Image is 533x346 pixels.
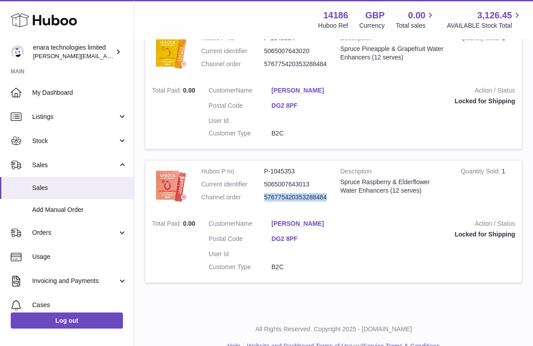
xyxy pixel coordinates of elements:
a: DG2 8PF [271,235,334,243]
span: Cases [32,301,127,309]
strong: Total Paid [152,87,183,96]
a: DG2 8PF [271,101,334,110]
strong: Action / Status [348,219,515,230]
dt: Postal Code [209,101,272,112]
div: Spruce Raspberry & Elderflower Water Enhancers (12 serves) [340,178,447,195]
span: Total sales [396,21,436,30]
span: [PERSON_NAME][EMAIL_ADDRESS][DOMAIN_NAME] [33,52,179,59]
img: 1747668806.jpeg [152,167,188,203]
dd: 576775420353288484 [264,193,327,202]
div: Spruce Pineapple & Grapefruit Water Enhancers (12 serves) [340,45,447,62]
div: Locked for Shipping [348,97,515,105]
dd: B2C [271,263,334,271]
a: 0.00 Total sales [396,9,436,30]
dd: 576775420353288484 [264,60,327,68]
span: AVAILABLE Stock Total [447,21,522,30]
span: Customer [209,220,236,227]
span: 0.00 [183,220,195,227]
strong: 14186 [323,9,348,21]
dt: User Id [209,117,272,125]
dt: Current identifier [201,47,264,55]
a: [PERSON_NAME] [271,86,334,95]
dd: B2C [271,129,334,138]
span: Orders [32,228,118,237]
div: Huboo Ref [318,21,348,30]
td: 1 [454,27,522,80]
dt: Customer Type [209,129,272,138]
dt: User Id [209,250,272,258]
dt: Channel order [201,60,264,68]
div: enara technologies limited [33,43,114,60]
a: [PERSON_NAME] [271,219,334,228]
a: Log out [11,312,123,329]
span: Sales [32,184,127,192]
img: Dee@enara.co [11,45,24,59]
dt: Name [209,219,272,230]
span: Listings [32,113,118,121]
strong: Description [340,167,447,178]
div: Locked for Shipping [348,230,515,239]
span: Add Manual Order [32,206,127,214]
dt: Current identifier [201,180,264,189]
td: 1 [454,160,522,213]
div: Currency [360,21,385,30]
a: 3,126.45 AVAILABLE Stock Total [447,9,522,30]
dt: Name [209,86,272,97]
span: 0.00 [408,9,426,21]
strong: Quantity Sold [461,168,502,177]
dt: Postal Code [209,235,272,245]
p: All Rights Reserved. Copyright 2025 - [DOMAIN_NAME] [141,325,526,333]
dd: P-1045353 [264,167,327,176]
span: Invoicing and Payments [32,277,118,285]
strong: Total Paid [152,220,183,229]
span: 0.00 [183,87,195,94]
strong: Description [340,34,447,45]
dt: Huboo P no [201,167,264,176]
dd: 5065007643013 [264,180,327,189]
span: Sales [32,161,118,169]
span: 3,126.45 [477,9,512,21]
span: Stock [32,137,118,145]
span: My Dashboard [32,89,127,97]
span: Usage [32,253,127,261]
strong: Action / Status [348,86,515,97]
dd: 5065007643020 [264,47,327,55]
dt: Customer Type [209,263,272,271]
strong: GBP [365,9,385,21]
dt: Channel order [201,193,264,202]
span: Customer [209,87,236,94]
img: 1747668863.jpeg [152,34,188,70]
